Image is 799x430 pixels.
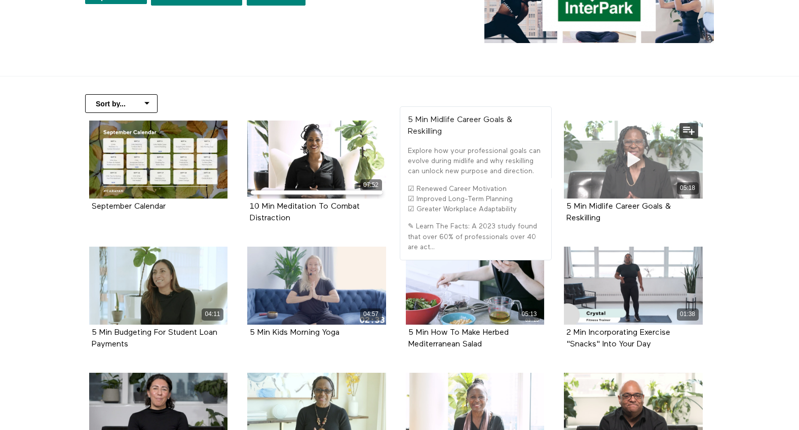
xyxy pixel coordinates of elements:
a: 5 Min Midlife Career Goals & Reskilling [566,203,671,222]
a: 5 Min Budgeting For Student Loan Payments [92,329,217,348]
div: 04:57 [360,308,382,320]
a: 10 Min Meditation To Combat Distraction 07:52 [247,121,386,199]
div: 07:52 [360,179,382,191]
div: 05:13 [518,308,540,320]
strong: 5 Min Budgeting For Student Loan Payments [92,329,217,348]
a: September Calendar [92,203,166,210]
a: 5 Min Kids Morning Yoga [250,329,339,336]
a: 5 Min Midlife Career Goals & Reskilling 05:18 [564,121,703,199]
div: 01:38 [677,308,699,320]
strong: 5 Min How To Make Herbed Mediterranean Salad [408,329,509,348]
strong: 2 Min Incorporating Exercise "Snacks" Into Your Day [566,329,670,348]
strong: September Calendar [92,203,166,211]
p: ✎ Learn The Facts: A 2023 study found that over 60% of professionals over 40 are act... [408,221,544,252]
div: 05:18 [677,182,699,194]
a: 5 Min Budgeting For Student Loan Payments 04:11 [89,247,228,325]
p: ☑ Renewed Career Motivation ☑ Improved Long-Term Planning ☑ Greater Workplace Adaptability [408,184,544,215]
a: 5 Min Kids Morning Yoga 04:57 [247,247,386,325]
strong: 5 Min Kids Morning Yoga [250,329,339,337]
strong: 5 Min Midlife Career Goals & Reskilling [408,116,512,136]
a: 10 Min Meditation To Combat Distraction [250,203,360,222]
a: 5 Min How To Make Herbed Mediterranean Salad 05:13 [406,247,545,325]
: 2 Min Incorporating Exercise "Snacks" Into Your Day 01:38 [564,247,703,325]
a: September Calendar [89,121,228,199]
: 2 Min Incorporating Exercise "Snacks" Into Your Day [566,329,670,348]
button: Add to my list [679,123,698,138]
div: 04:11 [202,308,223,320]
a: 5 Min How To Make Herbed Mediterranean Salad [408,329,509,348]
p: Explore how your professional goals can evolve during midlife and why reskilling can unlock new p... [408,146,544,177]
